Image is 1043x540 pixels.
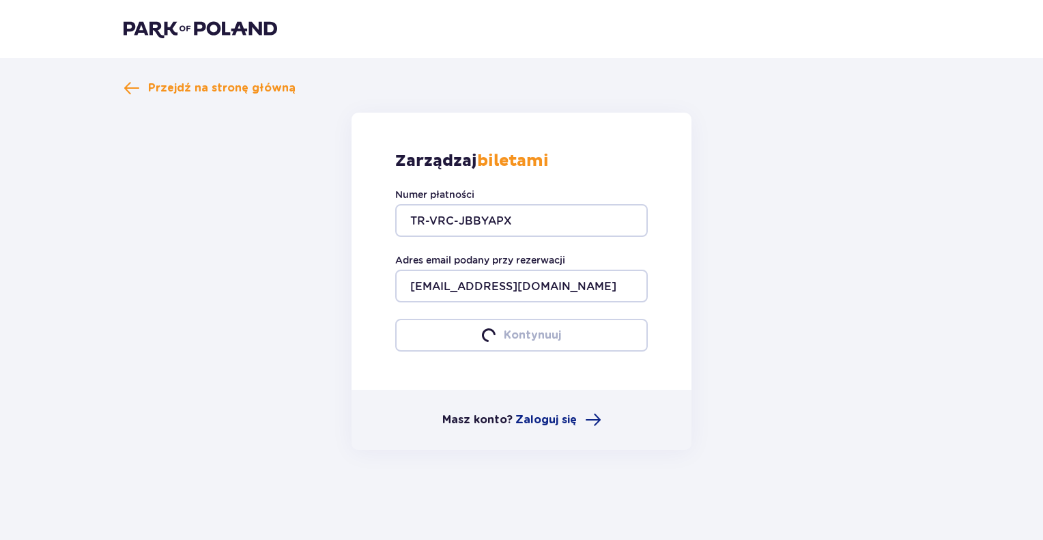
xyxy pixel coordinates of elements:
label: Numer płatności [395,188,474,201]
a: Przejdź na stronę główną [124,80,296,96]
label: Adres email podany przy rezerwacji [395,253,565,267]
p: Kontynuuj [504,328,561,343]
p: Zarządzaj [395,151,549,171]
img: Park of Poland logo [124,19,277,38]
span: Przejdź na stronę główną [148,81,296,96]
a: Zaloguj się [515,412,601,428]
strong: biletami [477,151,549,171]
img: loader [479,326,498,344]
p: Masz konto? [442,412,513,427]
button: loaderKontynuuj [395,319,648,352]
span: Zaloguj się [515,412,577,427]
